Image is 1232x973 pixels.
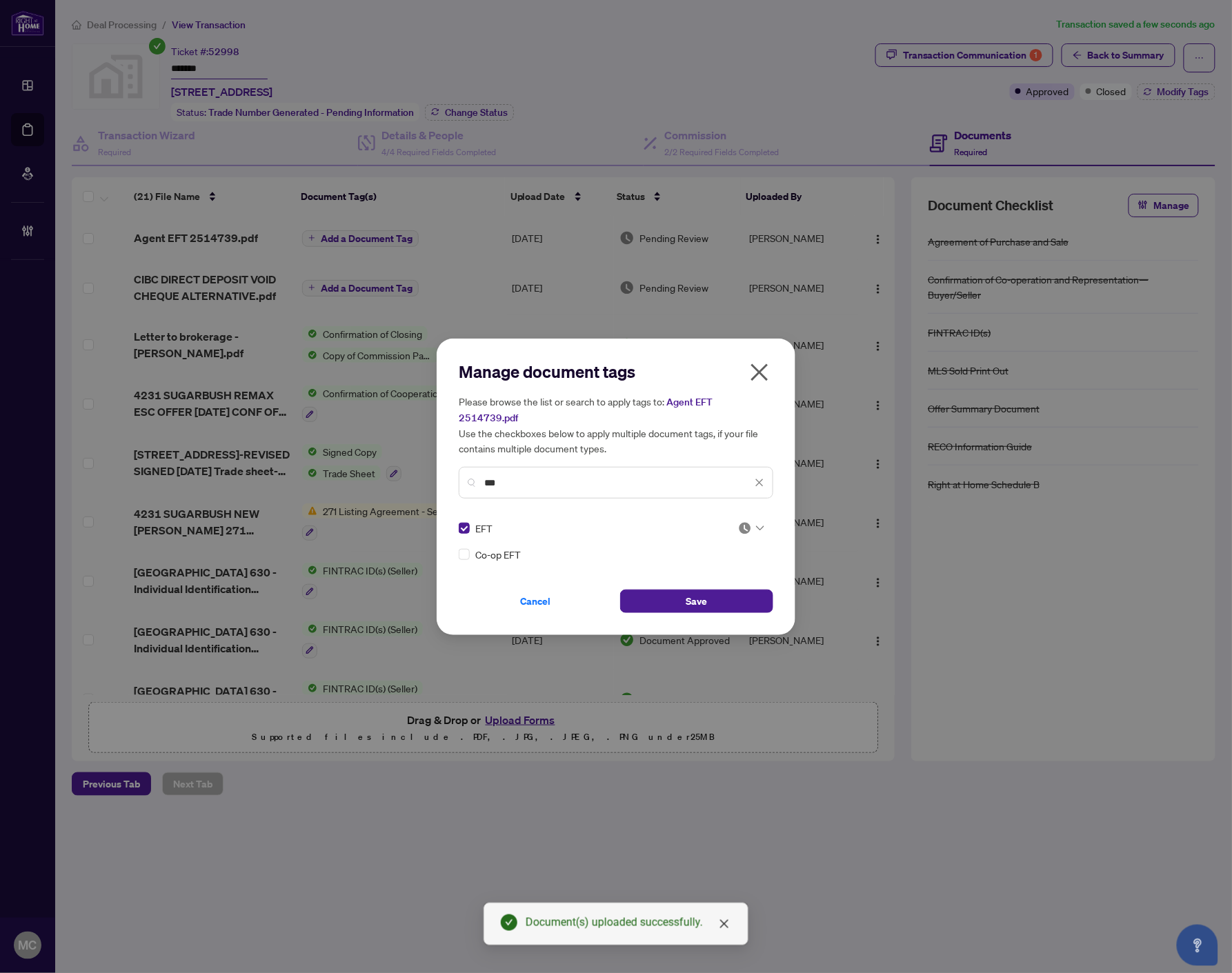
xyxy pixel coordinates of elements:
h5: Please browse the list or search to apply tags to: Use the checkboxes below to apply multiple doc... [459,394,773,456]
span: Pending Review [738,521,764,535]
img: status [738,521,752,535]
button: Open asap [1177,925,1218,966]
a: Close [717,916,732,932]
h2: Manage document tags [459,361,773,383]
button: Save [620,590,773,613]
span: Save [686,590,708,612]
span: close [755,478,764,488]
button: Cancel [459,590,612,613]
span: EFT [475,521,493,536]
span: check-circle [501,914,517,931]
span: Agent EFT 2514739.pdf [459,396,713,424]
span: close [719,919,730,930]
div: Document(s) uploaded successfully. [526,914,731,931]
span: Co-op EFT [475,547,521,562]
span: close [748,361,771,383]
span: Cancel [520,590,550,612]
